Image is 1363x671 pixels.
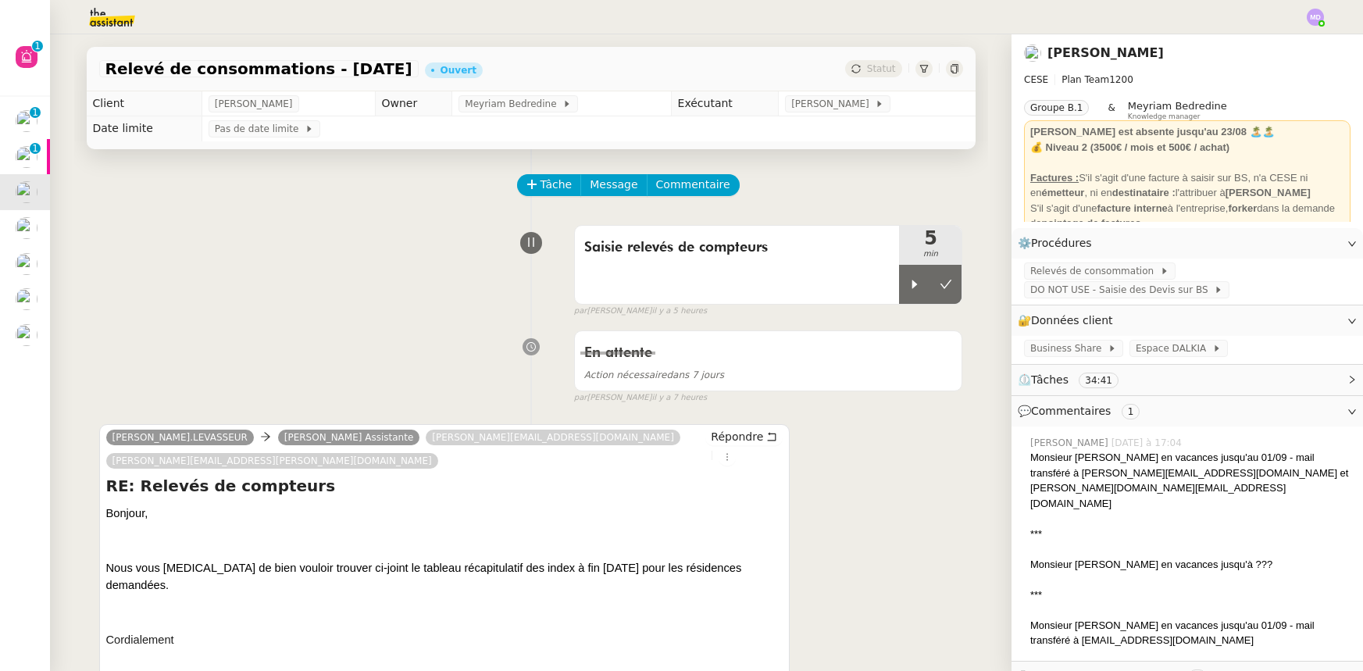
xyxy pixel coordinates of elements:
strong: [PERSON_NAME] [1226,187,1311,198]
span: Message [590,176,637,194]
div: S'il s'agit d'une facture à saisir sur BS, n'a CESE ni en , ni en l'attribuer à [1030,170,1344,201]
span: il y a 7 heures [651,391,707,405]
span: [DATE] à 17:04 [1111,436,1185,450]
span: Knowledge manager [1128,112,1201,121]
div: Ouvert [441,66,476,75]
p: 1 [34,41,41,55]
span: false [99,417,125,430]
td: Date limite [87,116,202,141]
div: ⏲️Tâches 34:41 [1012,365,1363,395]
div: S'il s'agit d'une à l'entreprise, dans la demande de [1030,201,1344,231]
td: Client [87,91,202,116]
a: [PERSON_NAME].LEVASSEUR [106,430,254,444]
span: ⏲️ [1018,373,1132,386]
a: [PERSON_NAME][EMAIL_ADDRESS][DOMAIN_NAME] [426,430,680,444]
span: Statut [867,63,896,74]
a: [PERSON_NAME] Assistante [278,430,420,444]
img: users%2FDBF5gIzOT6MfpzgDQC7eMkIK8iA3%2Favatar%2Fd943ca6c-06ba-4e73-906b-d60e05e423d3 [16,146,37,168]
strong: pointage de factures [1041,217,1140,229]
img: svg [1307,9,1324,26]
p: 1 [32,143,38,157]
span: Relevés de consommation [1030,263,1160,279]
strong: forker [1228,202,1257,214]
span: Répondre [711,429,763,444]
span: CESE [1024,74,1048,85]
div: Monsieur [PERSON_NAME] en vacances jusqu'au 01/09 - mail transféré à [EMAIL_ADDRESS][DOMAIN_NAME] [1030,618,1351,648]
button: Message [580,174,647,196]
img: users%2FSOpzwpywf0ff3GVMrjy6wZgYrbV2%2Favatar%2F1615313811401.jpeg [16,324,37,346]
span: Meyriam Bedredine [465,96,562,112]
span: Action nécessaire [584,369,667,380]
div: Monsieur [PERSON_NAME] en vacances jusqu'à ??? [1030,557,1351,573]
span: [PERSON_NAME] [215,96,293,112]
nz-badge-sup: 1 [32,41,43,52]
nz-tag: Groupe B.1 [1024,100,1089,116]
span: 💬 [1018,405,1146,417]
td: Owner [375,91,452,116]
u: Factures : [1030,172,1079,184]
small: [PERSON_NAME] [574,391,707,405]
p: 1 [32,107,38,121]
span: 🔐 [1018,312,1119,330]
span: Pas de date limite [215,121,305,137]
img: users%2FDBF5gIzOT6MfpzgDQC7eMkIK8iA3%2Favatar%2Fd943ca6c-06ba-4e73-906b-d60e05e423d3 [16,110,37,132]
img: users%2FHIWaaSoTa5U8ssS5t403NQMyZZE3%2Favatar%2Fa4be050e-05fa-4f28-bbe7-e7e8e4788720 [16,181,37,203]
span: 5 [899,229,962,248]
div: ⚙️Procédures [1012,228,1363,259]
span: Tâches [1031,373,1069,386]
span: ⚙️ [1018,234,1099,252]
span: il y a 5 heures [651,305,707,318]
nz-tag: 1 [1122,404,1140,419]
span: Commentaire [656,176,730,194]
button: Tâche [517,174,582,196]
img: users%2FHIWaaSoTa5U8ssS5t403NQMyZZE3%2Favatar%2Fa4be050e-05fa-4f28-bbe7-e7e8e4788720 [1024,45,1041,62]
span: Espace DALKIA [1136,341,1212,356]
strong: [PERSON_NAME] est absente jusqu'au 23/08 🏝️🏝️ [1030,126,1275,137]
span: false [574,218,600,230]
span: Business Share [1030,341,1108,356]
span: [PERSON_NAME] [1030,436,1111,450]
span: [PERSON_NAME] [791,96,875,112]
span: 1200 [1109,74,1133,85]
span: Plan Team [1061,74,1109,85]
span: Meyriam Bedredine [1128,100,1227,112]
span: & [1108,100,1115,120]
a: [PERSON_NAME][EMAIL_ADDRESS][PERSON_NAME][DOMAIN_NAME] [106,454,438,468]
nz-badge-sup: 1 [30,143,41,154]
img: users%2FHIWaaSoTa5U8ssS5t403NQMyZZE3%2Favatar%2Fa4be050e-05fa-4f28-bbe7-e7e8e4788720 [16,253,37,275]
span: false [574,323,600,336]
div: 💬Commentaires 1 [1012,396,1363,427]
strong: émetteur [1041,187,1084,198]
span: Bonjour, [106,507,148,519]
h4: RE: Relevés de compteurs [106,475,783,497]
span: Relevé de consommations - [DATE] [105,61,412,77]
nz-tag: 34:41 [1079,373,1119,388]
span: Commentaires [1031,405,1111,417]
span: Tâche [541,176,573,194]
span: Procédures [1031,237,1092,249]
td: Exécutant [671,91,779,116]
small: [PERSON_NAME] [574,305,707,318]
nz-badge-sup: 1 [30,107,41,118]
span: Nous vous [MEDICAL_DATA] de bien vouloir trouver ci-joint le tableau récapitulatif des index à fi... [106,562,742,591]
span: par [574,391,587,405]
button: Répondre [705,428,783,445]
span: min [899,248,962,261]
span: En attente [584,346,652,360]
img: users%2F9mvJqJUvllffspLsQzytnd0Nt4c2%2Favatar%2F82da88e3-d90d-4e39-b37d-dcb7941179ae [16,217,37,239]
button: Commentaire [647,174,740,196]
strong: facture interne [1097,202,1168,214]
img: users%2FHIWaaSoTa5U8ssS5t403NQMyZZE3%2Favatar%2Fa4be050e-05fa-4f28-bbe7-e7e8e4788720 [16,288,37,310]
a: [PERSON_NAME] [1047,45,1164,60]
span: Données client [1031,314,1113,327]
span: Cordialement [106,634,174,646]
span: par [574,305,587,318]
div: Monsieur [PERSON_NAME] en vacances jusqu'au 01/09 - mail transféré à [PERSON_NAME][EMAIL_ADDRESS]... [1030,450,1351,511]
app-user-label: Knowledge manager [1128,100,1227,120]
span: DO NOT USE - Saisie des Devis sur BS [1030,282,1214,298]
span: dans 7 jours [584,369,724,380]
span: Saisie relevés de compteurs [584,236,890,259]
div: 🔐Données client [1012,305,1363,336]
strong: 💰 Niveau 2 (3500€ / mois et 500€ / achat) [1030,141,1229,153]
strong: destinataire : [1112,187,1176,198]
